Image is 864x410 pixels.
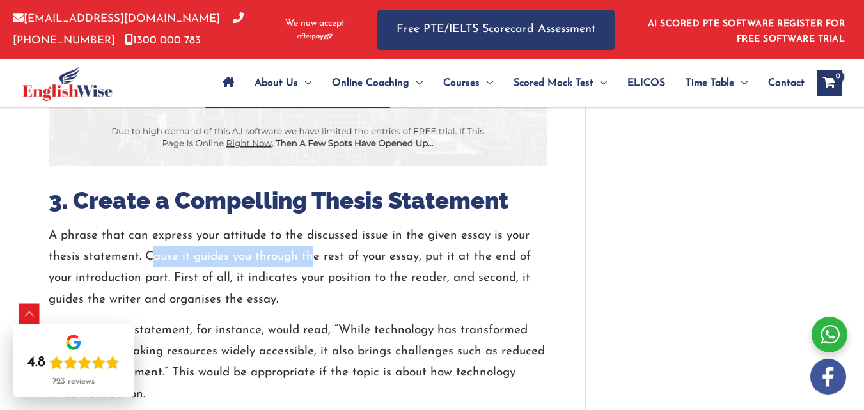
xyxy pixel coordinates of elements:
[52,377,95,387] div: 723 reviews
[593,61,607,106] span: Menu Toggle
[433,61,503,106] a: CoursesMenu Toggle
[377,10,615,50] a: Free PTE/IELTS Scorecard Assessment
[617,61,675,106] a: ELICOS
[125,35,201,46] a: 1300 000 783
[255,61,298,106] span: About Us
[22,66,113,101] img: cropped-ew-logo
[480,61,493,106] span: Menu Toggle
[686,61,734,106] span: Time Table
[322,61,433,106] a: Online CoachingMenu Toggle
[49,225,547,310] p: A phrase that can express your attitude to the discussed issue in the given essay is your thesis ...
[13,13,244,45] a: [PHONE_NUMBER]
[768,61,805,106] span: Contact
[734,61,748,106] span: Menu Toggle
[49,185,547,216] h2: 3. Create a Compelling Thesis Statement
[298,61,311,106] span: Menu Toggle
[27,354,45,372] div: 4.8
[27,354,120,372] div: Rating: 4.8 out of 5
[13,13,220,24] a: [EMAIL_ADDRESS][DOMAIN_NAME]
[648,19,845,44] a: AI SCORED PTE SOFTWARE REGISTER FOR FREE SOFTWARE TRIAL
[443,61,480,106] span: Courses
[244,61,322,106] a: About UsMenu Toggle
[285,17,345,30] span: We now accept
[758,61,805,106] a: Contact
[817,70,842,96] a: View Shopping Cart, empty
[409,61,423,106] span: Menu Toggle
[212,61,805,106] nav: Site Navigation: Main Menu
[49,320,547,405] p: A strong thesis statement, for instance, would read, “While technology has transformed education ...
[627,61,665,106] span: ELICOS
[675,61,758,106] a: Time TableMenu Toggle
[503,61,617,106] a: Scored Mock TestMenu Toggle
[297,33,333,40] img: Afterpay-Logo
[640,9,851,51] aside: Header Widget 1
[514,61,593,106] span: Scored Mock Test
[810,359,846,395] img: white-facebook.png
[332,61,409,106] span: Online Coaching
